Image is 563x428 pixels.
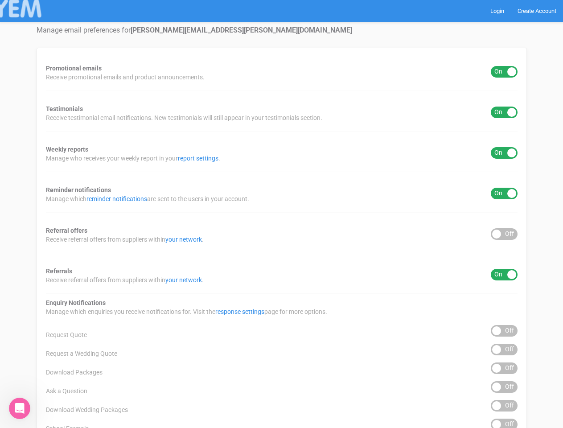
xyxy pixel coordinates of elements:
[46,405,128,414] span: Download Wedding Packages
[46,73,205,82] span: Receive promotional emails and product announcements.
[131,26,352,34] strong: [PERSON_NAME][EMAIL_ADDRESS][PERSON_NAME][DOMAIN_NAME]
[46,186,111,193] strong: Reminder notifications
[46,299,106,306] strong: Enquiry Notifications
[46,267,72,275] strong: Referrals
[46,65,102,72] strong: Promotional emails
[46,330,87,339] span: Request Quote
[46,105,83,112] strong: Testimonials
[165,236,202,243] a: your network
[37,26,527,34] h4: Manage email preferences for
[46,146,88,153] strong: Weekly reports
[46,194,249,203] span: Manage which are sent to the users in your account.
[46,349,117,358] span: Request a Wedding Quote
[46,235,204,244] span: Receive referral offers from suppliers within .
[46,387,87,395] span: Ask a Question
[86,195,147,202] a: reminder notifications
[178,155,218,162] a: report settings
[46,276,204,284] span: Receive referral offers from suppliers within .
[9,398,30,419] iframe: Intercom live chat
[46,154,220,163] span: Manage who receives your weekly report in your .
[46,113,322,122] span: Receive testimonial email notifications. New testimonials will still appear in your testimonials ...
[46,227,87,234] strong: Referral offers
[215,308,264,315] a: response settings
[46,368,103,377] span: Download Packages
[46,307,327,316] span: Manage which enquiries you receive notifications for. Visit the page for more options.
[165,276,202,284] a: your network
